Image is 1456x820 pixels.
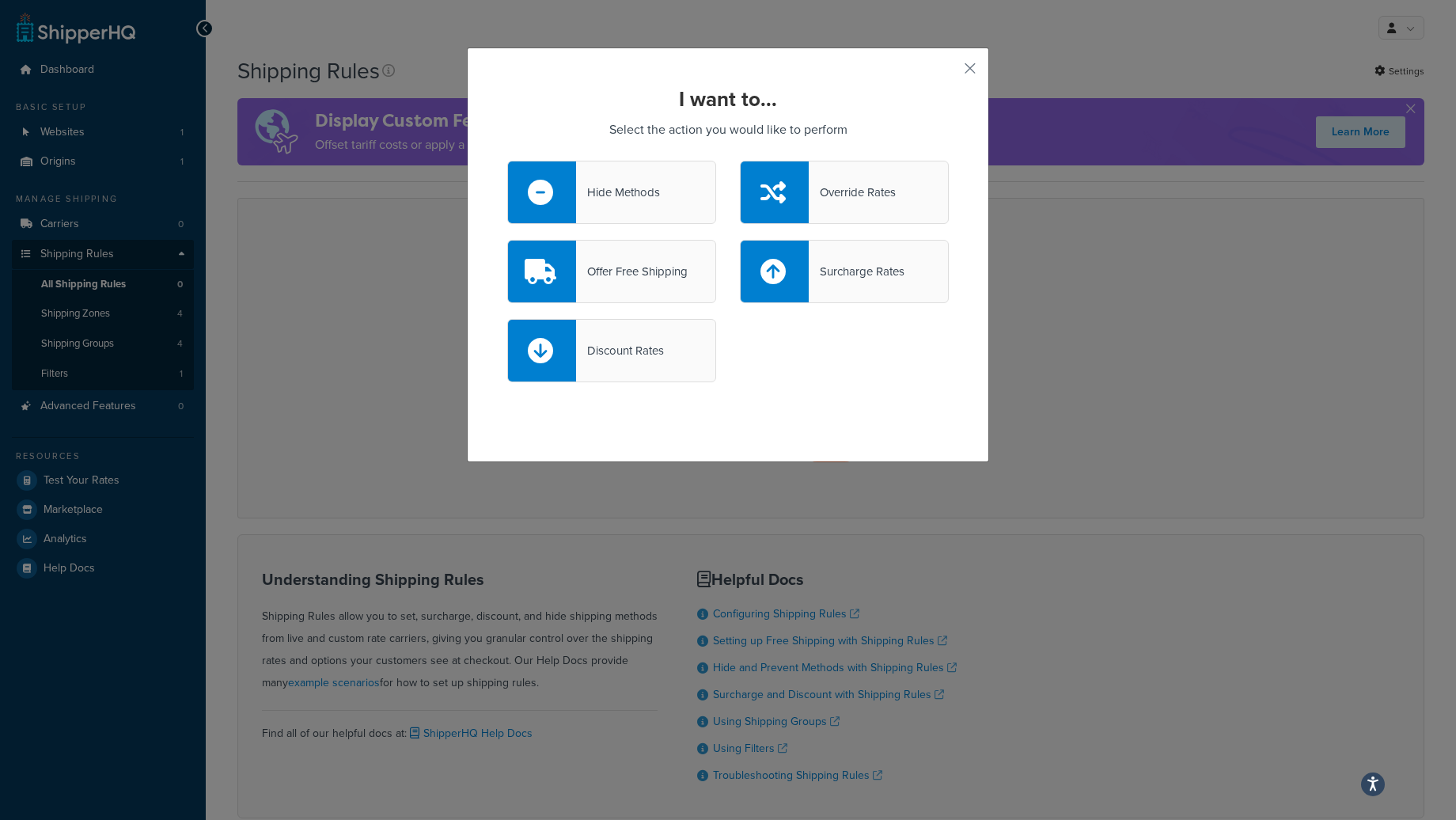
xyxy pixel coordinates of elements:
div: Surcharge Rates [809,260,904,283]
p: Select the action you would like to perform [507,119,949,141]
div: Discount Rates [576,340,664,362]
strong: I want to... [679,84,777,114]
div: Offer Free Shipping [576,260,688,283]
div: Hide Methods [576,181,660,203]
div: Override Rates [809,181,896,203]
